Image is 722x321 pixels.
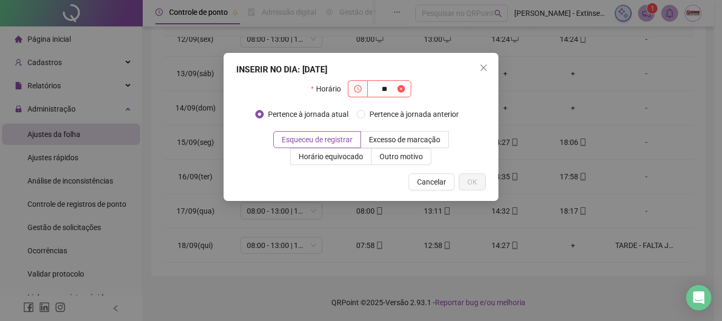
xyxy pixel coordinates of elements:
span: Horário equivocado [299,152,363,161]
span: Pertence à jornada atual [264,108,353,120]
div: Open Intercom Messenger [686,285,711,310]
span: clock-circle [354,85,362,93]
button: OK [459,173,486,190]
div: INSERIR NO DIA : [DATE] [236,63,486,76]
label: Horário [311,80,347,97]
button: Close [475,59,492,76]
span: Cancelar [417,176,446,188]
span: close [479,63,488,72]
span: Pertence à jornada anterior [365,108,463,120]
span: Outro motivo [379,152,423,161]
span: Excesso de marcação [369,135,440,144]
span: Esqueceu de registrar [282,135,353,144]
button: Cancelar [409,173,455,190]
